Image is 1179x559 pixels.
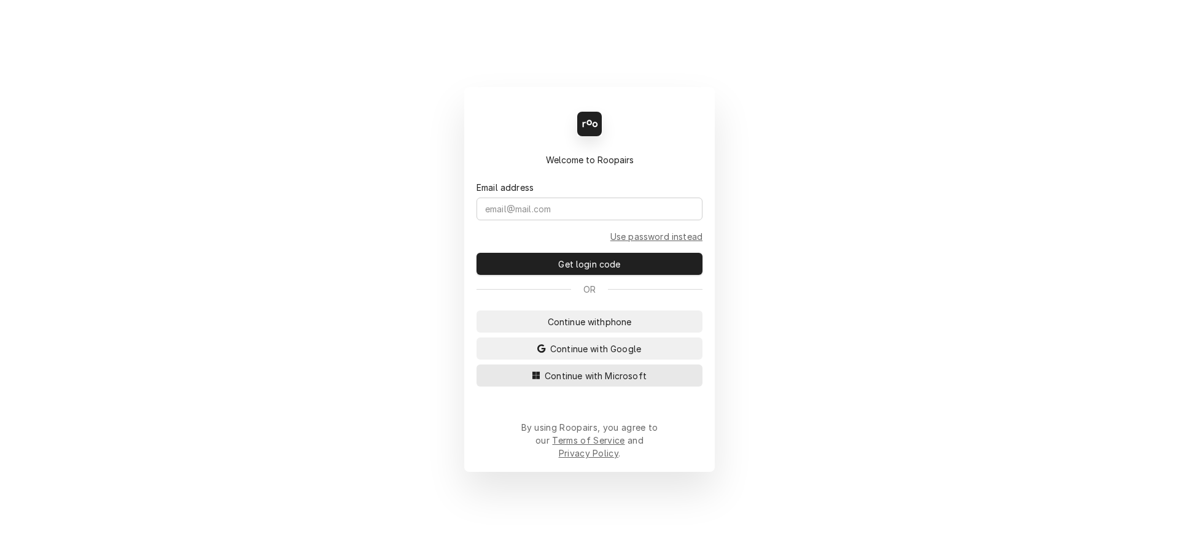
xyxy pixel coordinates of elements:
span: Continue with Google [548,342,644,355]
span: Continue with phone [545,315,634,328]
a: Go to Email and password form [610,230,702,243]
button: Continue withphone [477,310,702,333]
button: Get login code [477,253,702,275]
button: Continue with Google [477,337,702,360]
span: Get login code [556,258,623,271]
label: Email address [477,181,534,194]
a: Privacy Policy [559,448,618,458]
div: By using Roopairs, you agree to our and . [521,421,658,460]
div: Welcome to Roopairs [477,153,702,166]
span: Continue with Microsoft [542,369,649,382]
input: email@mail.com [477,198,702,220]
div: Or [477,283,702,296]
a: Terms of Service [552,435,625,445]
button: Continue with Microsoft [477,364,702,387]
